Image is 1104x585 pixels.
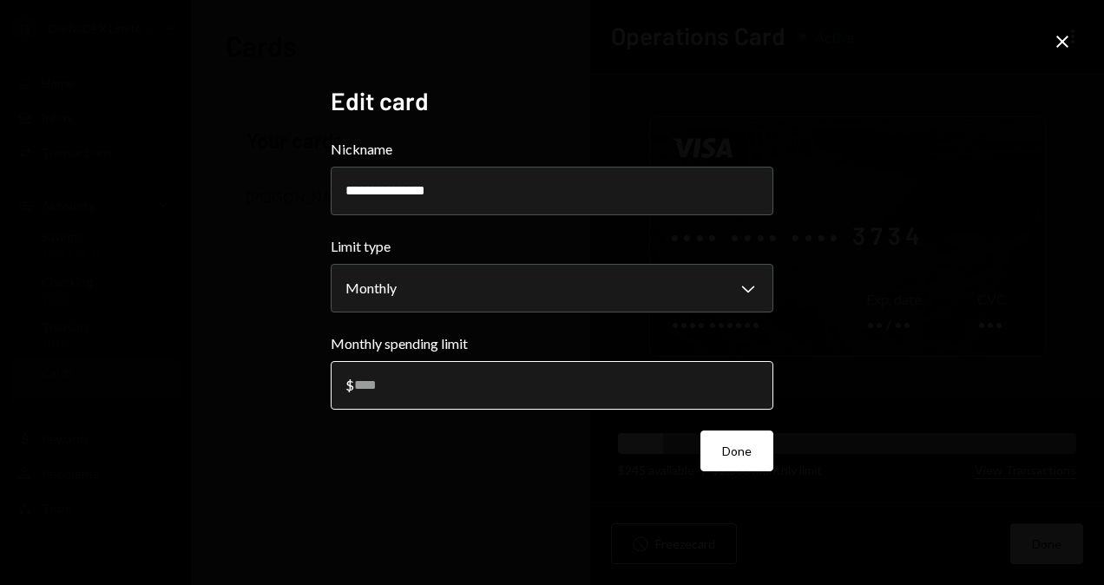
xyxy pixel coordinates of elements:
[345,377,354,393] div: $
[331,139,773,160] label: Nickname
[331,264,773,312] button: Limit type
[700,431,773,471] button: Done
[331,84,773,118] h2: Edit card
[331,236,773,257] label: Limit type
[331,333,773,354] label: Monthly spending limit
